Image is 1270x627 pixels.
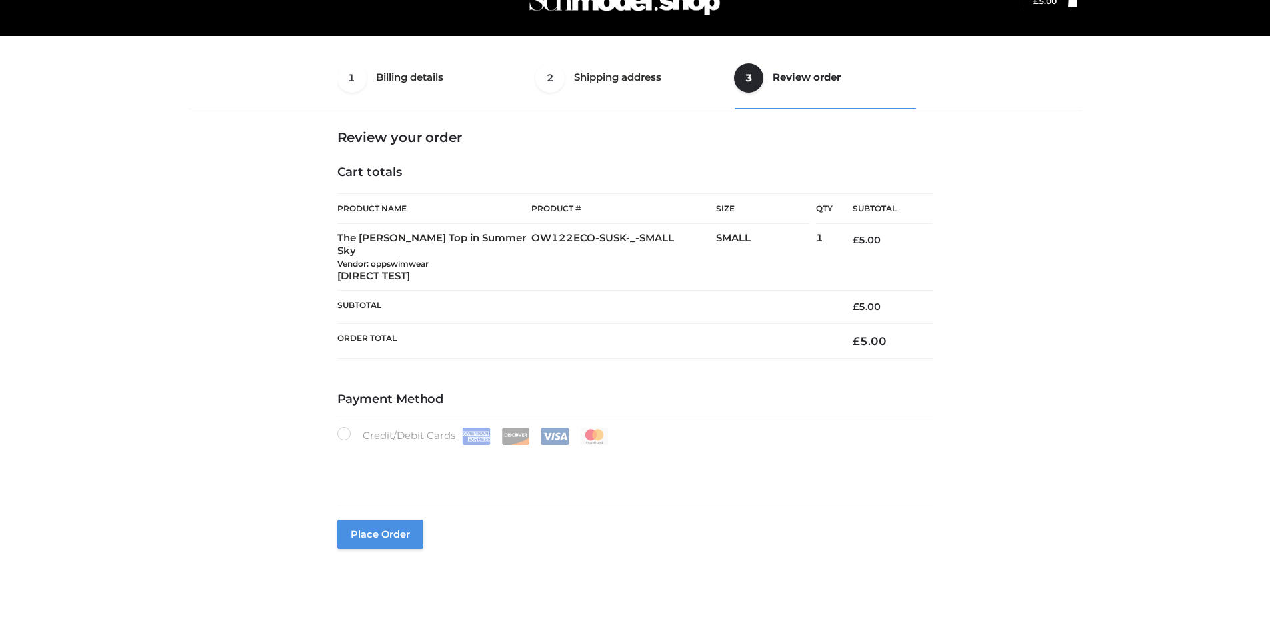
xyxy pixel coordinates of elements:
span: £ [853,234,859,246]
th: Subtotal [833,194,933,224]
button: Place order [337,520,423,549]
h4: Cart totals [337,165,933,180]
td: SMALL [716,224,816,291]
th: Subtotal [337,291,833,323]
img: Discover [501,428,530,445]
bdi: 5.00 [853,301,881,313]
h3: Review your order [337,129,933,145]
img: Amex [462,428,491,445]
span: £ [853,301,859,313]
td: OW122ECO-SUSK-_-SMALL [531,224,716,291]
td: The [PERSON_NAME] Top in Summer Sky [DIRECT TEST] [337,224,532,291]
td: 1 [816,224,833,291]
img: Mastercard [580,428,609,445]
bdi: 5.00 [853,334,887,348]
th: Product # [531,193,716,224]
bdi: 5.00 [853,234,881,246]
span: £ [853,334,860,348]
th: Product Name [337,193,532,224]
img: Visa [541,428,569,445]
th: Qty [816,193,833,224]
label: Credit/Debit Cards [337,427,610,445]
iframe: Secure payment input frame [335,442,931,491]
th: Size [716,194,809,224]
th: Order Total [337,323,833,358]
small: Vendor: oppswimwear [337,259,429,269]
h4: Payment Method [337,392,933,407]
